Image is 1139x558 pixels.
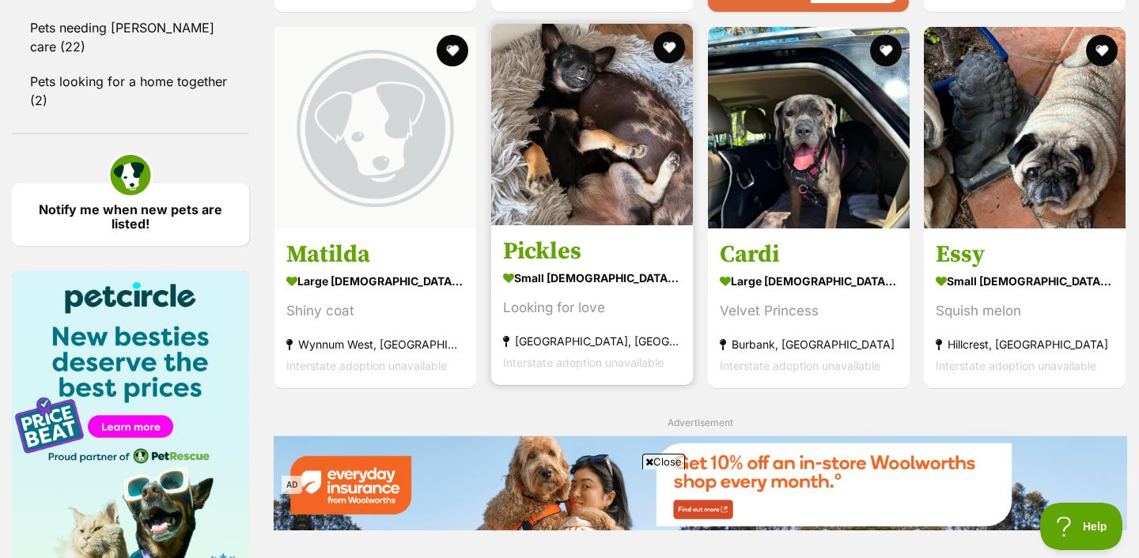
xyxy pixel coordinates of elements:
button: favourite [869,35,901,66]
span: Interstate adoption unavailable [720,359,880,372]
span: Close [642,454,685,469]
strong: large [DEMOGRAPHIC_DATA] Dog [286,270,464,292]
h3: Matilda [286,239,464,270]
button: favourite [437,35,468,66]
a: Cardi large [DEMOGRAPHIC_DATA] Dog Velvet Princess Burbank, [GEOGRAPHIC_DATA] Interstate adoption... [708,228,910,388]
span: AD [282,476,302,494]
a: Notify me when new pets are listed! [12,183,249,246]
a: Matilda large [DEMOGRAPHIC_DATA] Dog Shiny coat Wynnum West, [GEOGRAPHIC_DATA] Interstate adoptio... [274,228,476,388]
strong: small [DEMOGRAPHIC_DATA] Dog [503,266,681,289]
strong: Wynnum West, [GEOGRAPHIC_DATA] [286,334,464,355]
img: Everyday Insurance promotional banner [273,435,1127,530]
div: Shiny coat [286,300,464,322]
h3: Pickles [503,236,681,266]
strong: small [DEMOGRAPHIC_DATA] Dog [936,270,1114,292]
button: favourite [653,32,685,63]
a: Everyday Insurance promotional banner [273,435,1127,533]
strong: Burbank, [GEOGRAPHIC_DATA] [720,334,898,355]
img: Cardi - Neapolitan Mastiff Dog [708,27,910,228]
span: Interstate adoption unavailable [286,359,447,372]
a: Pickles small [DEMOGRAPHIC_DATA] Dog Looking for love [GEOGRAPHIC_DATA], [GEOGRAPHIC_DATA] Inters... [491,224,693,385]
img: Pickles - Fox Terrier Dog [491,24,693,225]
a: Pets needing [PERSON_NAME] care (22) [12,11,249,63]
strong: large [DEMOGRAPHIC_DATA] Dog [720,270,898,292]
span: Interstate adoption unavailable [936,359,1096,372]
h3: Essy [936,239,1114,270]
strong: Hillcrest, [GEOGRAPHIC_DATA] [936,334,1114,355]
strong: [GEOGRAPHIC_DATA], [GEOGRAPHIC_DATA] [503,330,681,352]
iframe: Help Scout Beacon - Open [1040,503,1123,550]
a: Essy small [DEMOGRAPHIC_DATA] Dog Squish melon Hillcrest, [GEOGRAPHIC_DATA] Interstate adoption u... [924,228,1126,388]
a: Pets looking for a home together (2) [12,65,249,117]
button: favourite [1086,35,1118,66]
h3: Cardi [720,239,898,270]
div: Looking for love [503,297,681,319]
span: Interstate adoption unavailable [503,356,664,369]
div: Velvet Princess [720,300,898,322]
img: Essy - Pug Dog [924,27,1126,228]
div: Squish melon [936,300,1114,322]
span: Advertisement [668,417,733,428]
